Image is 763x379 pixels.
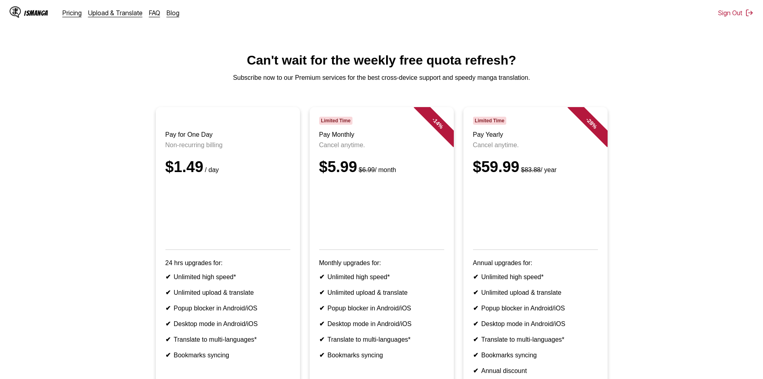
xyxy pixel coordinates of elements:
[473,304,598,312] li: Popup blocker in Android/iOS
[165,185,290,238] iframe: PayPal
[165,259,290,267] p: 24 hrs upgrades for:
[519,166,557,173] small: / year
[319,305,324,312] b: ✔
[24,9,48,17] div: IsManga
[165,320,171,327] b: ✔
[473,367,478,374] b: ✔
[319,259,444,267] p: Monthly upgrades for:
[319,336,444,343] li: Translate to multi-languages*
[718,9,753,17] button: Sign Out
[473,273,598,281] li: Unlimited high speed*
[521,166,541,173] s: $83.88
[473,305,478,312] b: ✔
[319,117,352,125] span: Limited Time
[203,166,219,173] small: / day
[165,131,290,138] h3: Pay for One Day
[165,289,171,296] b: ✔
[165,336,171,343] b: ✔
[165,158,290,176] div: $1.49
[319,320,444,328] li: Desktop mode in Android/iOS
[473,274,478,280] b: ✔
[567,99,615,147] div: - 28 %
[319,158,444,176] div: $5.99
[473,336,598,343] li: Translate to multi-languages*
[167,9,179,17] a: Blog
[10,6,21,18] img: IsManga Logo
[10,6,62,19] a: IsManga LogoIsManga
[165,274,171,280] b: ✔
[473,259,598,267] p: Annual upgrades for:
[319,185,444,238] iframe: PayPal
[165,142,290,149] p: Non-recurring billing
[165,304,290,312] li: Popup blocker in Android/iOS
[745,9,753,17] img: Sign out
[62,9,82,17] a: Pricing
[319,351,444,359] li: Bookmarks syncing
[319,289,444,296] li: Unlimited upload & translate
[473,117,506,125] span: Limited Time
[6,53,757,68] h1: Can't wait for the weekly free quota refresh?
[319,320,324,327] b: ✔
[473,131,598,138] h3: Pay Yearly
[165,273,290,281] li: Unlimited high speed*
[6,74,757,81] p: Subscribe now to our Premium services for the best cross-device support and speedy manga translat...
[319,131,444,138] h3: Pay Monthly
[357,166,396,173] small: / month
[88,9,143,17] a: Upload & Translate
[319,142,444,149] p: Cancel anytime.
[319,274,324,280] b: ✔
[319,273,444,281] li: Unlimited high speed*
[359,166,375,173] s: $6.99
[165,320,290,328] li: Desktop mode in Android/iOS
[319,289,324,296] b: ✔
[473,320,598,328] li: Desktop mode in Android/iOS
[319,336,324,343] b: ✔
[165,305,171,312] b: ✔
[473,367,598,375] li: Annual discount
[165,351,290,359] li: Bookmarks syncing
[473,289,478,296] b: ✔
[165,289,290,296] li: Unlimited upload & translate
[473,142,598,149] p: Cancel anytime.
[149,9,160,17] a: FAQ
[473,351,598,359] li: Bookmarks syncing
[473,158,598,176] div: $59.99
[319,352,324,359] b: ✔
[473,336,478,343] b: ✔
[473,185,598,238] iframe: PayPal
[319,304,444,312] li: Popup blocker in Android/iOS
[165,336,290,343] li: Translate to multi-languages*
[473,289,598,296] li: Unlimited upload & translate
[473,352,478,359] b: ✔
[165,352,171,359] b: ✔
[413,99,461,147] div: - 14 %
[473,320,478,327] b: ✔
